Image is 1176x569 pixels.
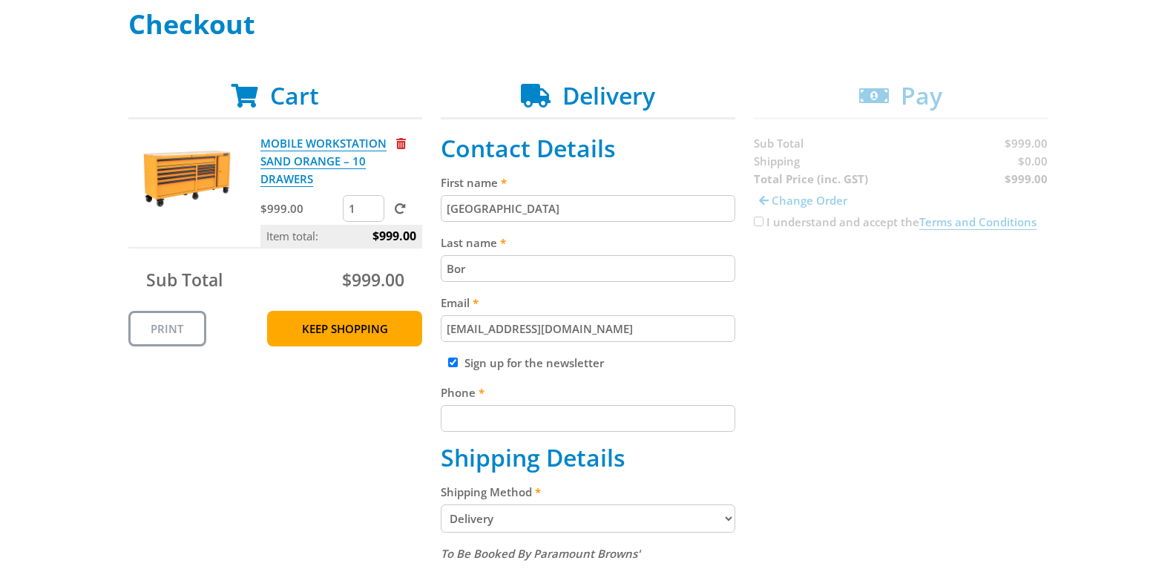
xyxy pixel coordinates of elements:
h2: Contact Details [441,134,735,162]
a: Print [128,311,206,346]
h1: Checkout [128,10,1048,39]
a: MOBILE WORKSTATION SAND ORANGE – 10 DRAWERS [260,136,387,187]
label: Last name [441,234,735,251]
input: Please enter your telephone number. [441,405,735,432]
img: MOBILE WORKSTATION SAND ORANGE – 10 DRAWERS [142,134,231,223]
span: Delivery [562,79,655,111]
em: To Be Booked By Paramount Browns' [441,546,640,561]
h2: Shipping Details [441,444,735,472]
label: Phone [441,384,735,401]
a: Remove from cart [396,136,406,151]
p: Item total: [260,225,422,247]
input: Please enter your last name. [441,255,735,282]
label: Shipping Method [441,483,735,501]
span: $999.00 [342,268,404,292]
label: First name [441,174,735,191]
select: Please select a shipping method. [441,504,735,533]
label: Sign up for the newsletter [464,355,604,370]
input: Please enter your first name. [441,195,735,222]
label: Email [441,294,735,312]
a: Keep Shopping [267,311,422,346]
span: Cart [270,79,319,111]
span: $999.00 [372,225,416,247]
p: $999.00 [260,200,340,217]
input: Please enter your email address. [441,315,735,342]
span: Sub Total [146,268,223,292]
